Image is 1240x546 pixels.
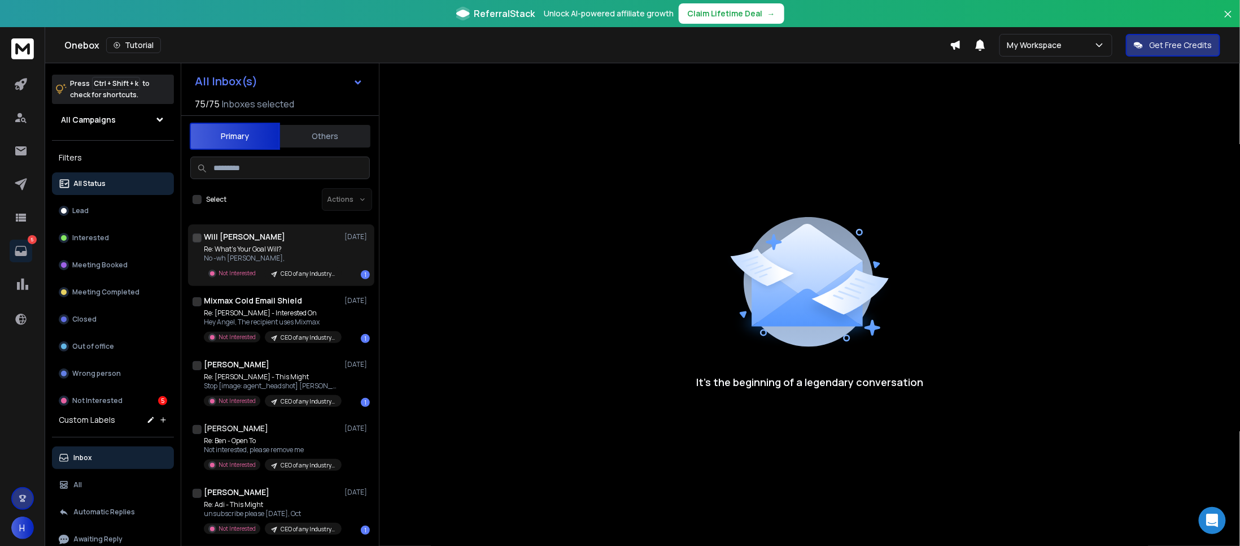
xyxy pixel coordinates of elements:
h1: All Campaigns [61,114,116,125]
button: Inbox [52,447,174,469]
p: [DATE] [344,424,370,433]
p: Stop [image: agent_headshot] [PERSON_NAME] [204,382,339,391]
button: Claim Lifetime Deal→ [679,3,784,24]
button: Primary [190,123,280,150]
button: Tutorial [106,37,161,53]
p: Re: [PERSON_NAME] - Interested On [204,309,339,318]
p: Not Interested [72,396,123,405]
h1: All Inbox(s) [195,76,257,87]
span: ReferralStack [474,7,535,20]
p: CEO of any Industry 17k [281,333,335,342]
h3: Filters [52,150,174,166]
p: Automatic Replies [73,508,135,517]
button: Lead [52,200,174,222]
button: Meeting Completed [52,281,174,304]
p: CEO of any Industry 17k [281,461,335,470]
p: No -wh [PERSON_NAME], [204,254,339,263]
button: All Campaigns [52,109,174,131]
p: Re: What's Your Goal Will? [204,245,339,254]
p: All [73,480,82,489]
p: It’s the beginning of a legendary conversation [696,374,923,390]
p: unsubscribe please [DATE], Oct [204,509,339,518]
p: Get Free Credits [1150,40,1212,51]
p: Not Interested [219,269,256,278]
button: H [11,517,34,539]
p: Re: [PERSON_NAME] - This Might [204,372,339,382]
button: Close banner [1221,7,1235,34]
p: Interested [72,233,109,242]
span: 75 / 75 [195,97,220,111]
p: Not Interested [219,525,256,533]
h1: Will [PERSON_NAME] [204,231,285,242]
p: 5 [28,235,37,244]
p: Lead [72,206,89,215]
button: Wrong person [52,362,174,385]
p: Meeting Completed [72,288,139,297]
h1: Mixmax Cold Email Shield [204,295,302,306]
h1: [PERSON_NAME] [204,359,269,370]
h3: Inboxes selected [222,97,294,111]
a: 5 [10,240,32,262]
span: Ctrl + Shift + k [92,77,140,90]
p: Meeting Booked [72,261,128,270]
p: CEO of any Industry 17k [281,397,335,406]
label: Select [206,195,226,204]
div: 1 [361,334,370,343]
p: Awaiting Reply [73,535,123,544]
button: All Status [52,172,174,195]
div: 1 [361,526,370,535]
p: [DATE] [344,360,370,369]
button: Not Interested5 [52,389,174,412]
button: Interested [52,227,174,249]
p: Inbox [73,453,92,462]
div: Open Intercom Messenger [1199,507,1226,534]
p: Re: Ben - Open To [204,436,339,445]
p: CEO of any Industry 17k [281,270,335,278]
p: My Workspace [1007,40,1066,51]
p: Not Interested [219,333,256,341]
p: Not Interested [219,461,256,469]
p: CEO of any Industry 17k [281,525,335,534]
button: Automatic Replies [52,501,174,523]
div: 1 [361,270,370,279]
div: 5 [158,396,167,405]
span: → [767,8,775,19]
div: Onebox [64,37,950,53]
button: All Inbox(s) [186,70,372,93]
p: Out of office [72,342,114,351]
p: Re: Adi - This Might [204,500,339,509]
p: Unlock AI-powered affiliate growth [544,8,674,19]
h1: [PERSON_NAME] [204,487,269,498]
p: Wrong person [72,369,121,378]
h3: Custom Labels [59,414,115,426]
p: Not interested, please remove me [204,445,339,454]
p: Closed [72,315,97,324]
button: Others [280,124,370,149]
button: Meeting Booked [52,254,174,276]
p: All Status [73,179,106,188]
div: 1 [361,398,370,407]
p: Not Interested [219,397,256,405]
button: Get Free Credits [1126,34,1220,57]
button: Closed [52,308,174,331]
h1: [PERSON_NAME] [204,423,268,434]
p: [DATE] [344,232,370,241]
p: Hey Angel, The recipient uses Mixmax [204,318,339,327]
p: [DATE] [344,296,370,305]
p: Press to check for shortcuts. [70,78,150,101]
p: [DATE] [344,488,370,497]
button: All [52,474,174,496]
button: Out of office [52,335,174,358]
